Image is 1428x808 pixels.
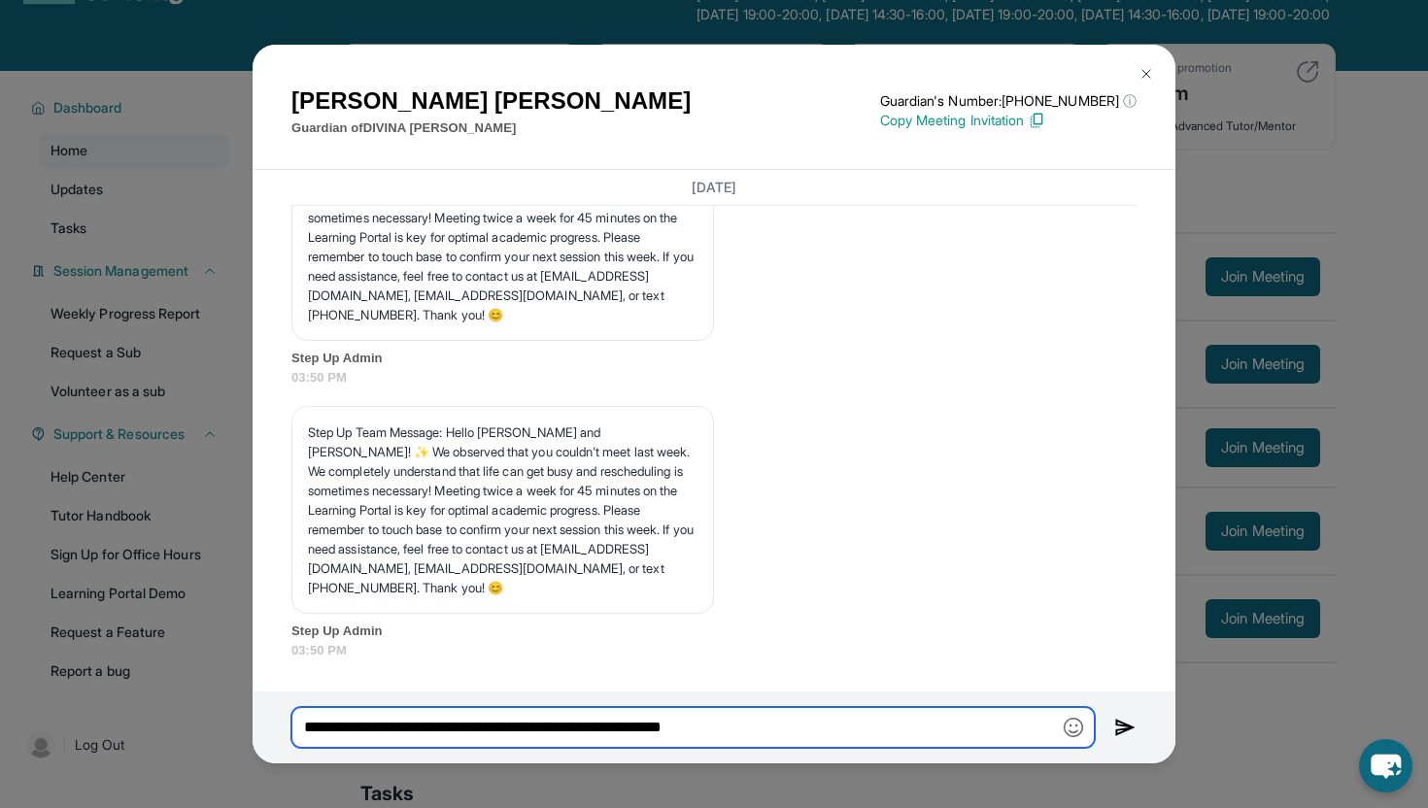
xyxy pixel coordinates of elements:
span: ⓘ [1123,91,1137,111]
span: Step Up Admin [291,349,1137,368]
img: Close Icon [1139,66,1154,82]
h1: [PERSON_NAME] [PERSON_NAME] [291,84,691,118]
img: Emoji [1064,718,1083,737]
span: Step Up Admin [291,622,1137,641]
p: Copy Meeting Invitation [880,111,1137,130]
span: 03:50 PM [291,368,1137,387]
p: Guardian's Number: [PHONE_NUMBER] [880,91,1137,111]
p: Step Up Team Message: Hello [PERSON_NAME] and [PERSON_NAME]! ✨ We observed that you couldn't meet... [308,422,697,597]
p: Step Up Team Message: Hello [PERSON_NAME] and [PERSON_NAME]! ✨ We observed that you couldn't meet... [308,150,697,324]
button: chat-button [1359,739,1412,792]
h3: [DATE] [291,178,1137,197]
p: Guardian of DIVINA [PERSON_NAME] [291,118,691,138]
img: Send icon [1114,716,1137,739]
img: Copy Icon [1028,112,1045,129]
span: 03:50 PM [291,641,1137,660]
